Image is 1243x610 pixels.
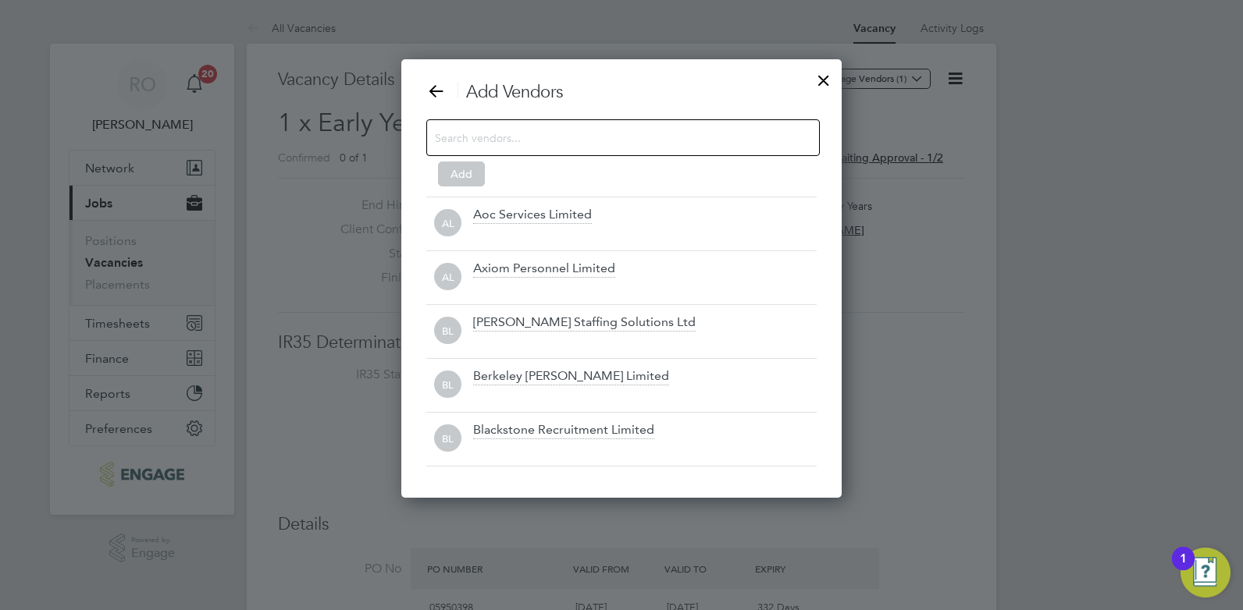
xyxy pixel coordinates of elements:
div: 1 [1180,559,1187,579]
span: BL [434,317,461,345]
span: AL [434,264,461,291]
div: Blackstone Recruitment Limited [473,422,654,439]
div: Aoc Services Limited [473,207,592,224]
span: BL [434,371,461,399]
h3: Add Vendors [426,81,817,104]
button: Open Resource Center, 1 new notification [1181,548,1231,598]
span: AL [434,210,461,237]
button: Add [438,161,485,186]
span: BL [434,425,461,452]
input: Search vendors... [435,127,786,147]
div: Axiom Personnel Limited [473,261,615,278]
div: Berkeley [PERSON_NAME] Limited [473,368,669,385]
div: [PERSON_NAME] Staffing Solutions Ltd [473,314,696,332]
